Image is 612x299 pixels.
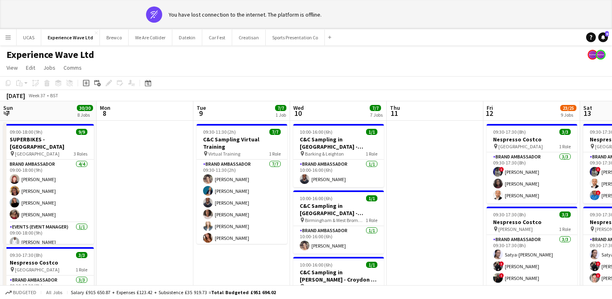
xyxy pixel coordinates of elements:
div: BST [50,92,58,98]
span: Wed [293,104,304,111]
button: Car Fest [202,30,232,45]
div: 9 Jobs [561,112,576,118]
app-user-avatar: Lucy Carpenter [588,50,597,60]
app-card-role: Brand Ambassador7/709:30-11:30 (2h)[PERSON_NAME][PERSON_NAME][PERSON_NAME][PERSON_NAME][PERSON_NA... [197,160,287,258]
h1: Experience Wave Ltd [6,49,94,61]
span: ! [596,261,601,266]
div: 8 Jobs [77,112,93,118]
app-card-role: Events (Event Manager)1/109:00-18:00 (9h)[PERSON_NAME] [3,222,94,250]
h3: Nespresso Costco [3,259,94,266]
span: 1 Role [269,151,281,157]
a: Edit [23,62,38,73]
span: 1 Role [366,151,377,157]
span: 13 [582,109,592,118]
span: 8 [605,31,609,36]
span: 23/25 [560,105,576,111]
span: View [6,64,18,71]
span: 7/7 [269,129,281,135]
span: Total Budgeted £951 694.02 [211,289,276,295]
h3: C&C Sampling in [GEOGRAPHIC_DATA] - Birmingham & [GEOGRAPHIC_DATA] [293,202,384,217]
span: 1/1 [366,195,377,201]
button: Datekin [172,30,202,45]
button: Experience Wave Ltd [41,30,100,45]
app-job-card: 10:00-16:00 (6h)1/1C&C Sampling in [GEOGRAPHIC_DATA] - Birmingham & [GEOGRAPHIC_DATA] Birmingham ... [293,190,384,254]
h3: C&C Sampling in [GEOGRAPHIC_DATA] - Barking & Leighton [293,136,384,150]
span: 09:30-17:30 (8h) [10,252,42,258]
span: 1 Role [559,143,571,149]
app-card-role: Brand Ambassador4/409:00-18:00 (9h)[PERSON_NAME][PERSON_NAME][PERSON_NAME][PERSON_NAME] [3,160,94,222]
span: ! [596,190,601,195]
span: 10:00-16:00 (6h) [300,262,332,268]
span: 1 Role [76,267,87,273]
app-card-role: Brand Ambassador3/309:30-17:30 (8h)![PERSON_NAME][PERSON_NAME][PERSON_NAME] [487,152,577,203]
span: 3/3 [559,129,571,135]
app-card-role: Brand Ambassador1/110:00-16:00 (6h)[PERSON_NAME] [293,160,384,187]
span: Virtual Training [208,151,240,157]
span: Edit [26,64,35,71]
span: Budgeted [13,290,36,295]
div: 7 Jobs [370,112,383,118]
a: Comms [60,62,85,73]
span: 1/1 [366,262,377,268]
span: 09:30-17:30 (8h) [493,211,526,218]
span: ! [499,273,504,278]
span: Tue [197,104,206,111]
span: 7/7 [275,105,286,111]
span: ! [499,261,504,266]
span: Barking & Leighton [305,151,344,157]
span: Thu [390,104,400,111]
div: Salary £915 650.87 + Expenses £123.42 + Subsistence £35 919.73 = [71,289,276,295]
span: ! [596,167,601,172]
span: [GEOGRAPHIC_DATA] [15,267,59,273]
app-card-role: Brand Ambassador3/309:30-17:30 (8h)Satya-[PERSON_NAME]![PERSON_NAME]![PERSON_NAME] [487,235,577,286]
button: Sports Presentation Co [266,30,325,45]
span: Mon [100,104,110,111]
app-job-card: 09:30-17:30 (8h)3/3Nespresso Costco [GEOGRAPHIC_DATA]1 RoleBrand Ambassador3/309:30-17:30 (8h)![P... [487,124,577,203]
span: 1 Role [366,217,377,223]
span: 09:30-11:30 (2h) [203,129,236,135]
span: 10:00-16:00 (6h) [300,129,332,135]
span: 3/3 [76,252,87,258]
a: 8 [598,32,608,42]
span: Jobs [43,64,55,71]
span: 8 [99,109,110,118]
span: Croydon & Lewisham [305,284,349,290]
h3: SUPERBIKES - [GEOGRAPHIC_DATA] [3,136,94,150]
span: 12 [485,109,493,118]
app-job-card: 10:00-16:00 (6h)1/1C&C Sampling in [GEOGRAPHIC_DATA] - Barking & Leighton Barking & Leighton1 Rol... [293,124,384,187]
span: Week 37 [27,92,47,98]
h3: Nespresso Costco [487,218,577,226]
div: You have lost connection to the internet. The platform is offline. [169,11,322,18]
span: 10:00-16:00 (6h) [300,195,332,201]
button: We Are Collider [129,30,172,45]
app-job-card: 09:30-11:30 (2h)7/7C&C Sampling Virtual Training Virtual Training1 RoleBrand Ambassador7/709:30-1... [197,124,287,244]
span: All jobs [44,289,64,295]
h3: Nespresso Costco [487,136,577,143]
span: 1 Role [559,226,571,232]
span: 3/3 [559,211,571,218]
span: 9/9 [76,129,87,135]
span: ! [499,167,504,172]
h3: C&C Sampling Virtual Training [197,136,287,150]
h3: C&C Sampling in [PERSON_NAME] - Croydon & [PERSON_NAME] [293,269,384,283]
div: 1 Job [275,112,286,118]
span: 09:00-18:00 (9h) [10,129,42,135]
button: UCAS [17,30,41,45]
a: View [3,62,21,73]
span: Comms [64,64,82,71]
div: 09:00-18:00 (9h)9/9SUPERBIKES - [GEOGRAPHIC_DATA] [GEOGRAPHIC_DATA]3 RolesBrand Ambassador4/409:0... [3,124,94,244]
app-card-role: Brand Ambassador1/110:00-16:00 (6h)[PERSON_NAME] [293,226,384,254]
span: [GEOGRAPHIC_DATA] [15,151,59,157]
app-user-avatar: Lucy Carpenter [596,50,606,60]
span: 11 [389,109,400,118]
span: 30/30 [77,105,93,111]
div: 09:30-17:30 (8h)3/3Nespresso Costco [PERSON_NAME]1 RoleBrand Ambassador3/309:30-17:30 (8h)Satya-[... [487,207,577,286]
span: ! [596,273,601,278]
span: 7/7 [370,105,381,111]
span: [PERSON_NAME] [498,226,533,232]
span: [GEOGRAPHIC_DATA] [498,143,543,149]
